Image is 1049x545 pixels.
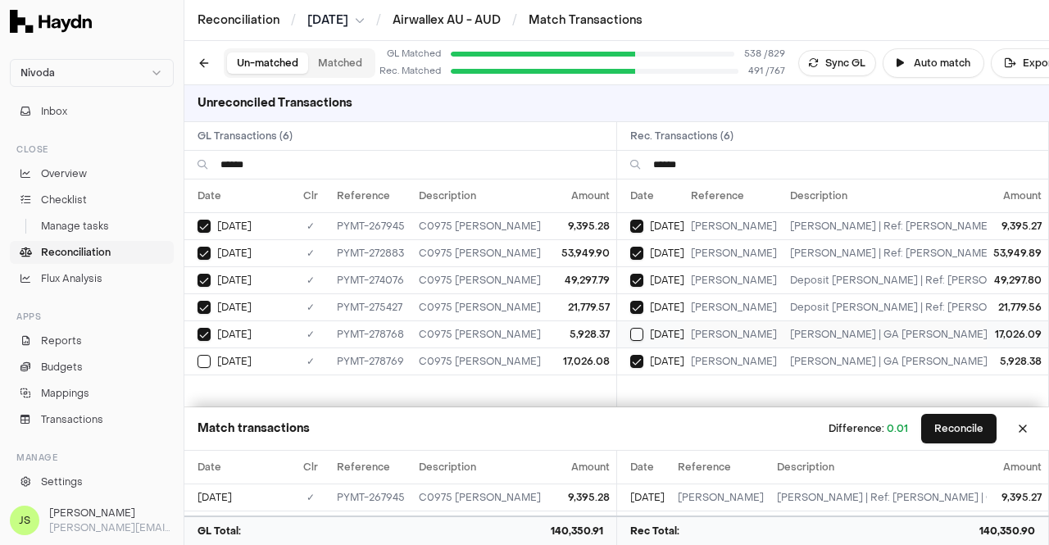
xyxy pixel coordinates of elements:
button: Select reconciliation transaction 51903 [630,220,643,233]
td: ✓ [291,347,331,375]
td: PYMT-275427 [330,293,412,320]
span: [DATE] [650,220,684,233]
th: Date [617,451,671,484]
a: Airwallex AU - AUD [393,12,501,28]
span: Rec Total: [630,524,679,538]
a: Budgets [10,356,174,379]
p: [PERSON_NAME][EMAIL_ADDRESS][DOMAIN_NAME] [49,520,174,535]
td: C0975 Cullen Jewellery [412,212,549,239]
td: PYMT-274076 [330,266,412,293]
td: C0975 Cullen Jewellery [412,347,549,375]
button: Un-matched [227,52,308,74]
span: Mappings [41,386,89,401]
button: [DATE] [307,12,365,29]
span: Reports [41,334,82,348]
button: Inbox [10,100,174,123]
span: [DATE] [650,355,684,368]
button: Sync GL [798,50,876,76]
td: PYMT-278769 [330,347,412,375]
td: 53,949.89 [987,239,1048,266]
td: Cullen Jewellery [671,484,770,511]
span: / [509,11,520,28]
td: ✓ [291,511,331,538]
td: 49,297.79 [549,266,615,293]
a: Airwallex AU - AUD [393,12,501,29]
td: 17,026.08 [549,347,615,375]
td: PYMT-272883 [330,239,412,266]
td: 5,928.38 [987,347,1048,375]
button: Select reconciliation transaction 52404 [630,355,643,368]
th: Reference [330,451,412,484]
span: GL Total: [198,524,241,538]
td: 21,779.57 [549,293,615,320]
th: Amount [987,451,1048,484]
div: Close [10,136,174,162]
th: Date [184,451,291,484]
th: Date [617,179,684,212]
th: Amount [987,179,1048,212]
span: Manage tasks [41,219,109,234]
span: Nivoda [20,66,55,79]
span: [DATE] [630,491,665,504]
span: [DATE] [217,301,252,314]
td: C0975 Cullen Jewellery [412,239,549,266]
td: 49,297.80 [987,266,1048,293]
td: C0975 Cullen Jewellery [412,266,549,293]
button: Auto match [883,48,984,78]
td: ✓ [291,320,331,347]
td: Cullen Jewellery [684,239,783,266]
a: Reports [10,329,174,352]
th: Description [412,179,549,212]
button: Select GL transaction 8301777 [198,220,211,233]
td: 53,949.89 [987,511,1048,538]
h3: [PERSON_NAME] [49,506,174,520]
td: Cullen Jewellery [684,293,783,320]
div: Apps [10,303,174,329]
button: Select GL transaction 170310009 [198,355,211,368]
th: Description [412,451,549,484]
td: ✓ [291,266,331,293]
span: [DATE] [217,247,252,260]
td: ✓ [291,239,331,266]
span: [DATE] [650,301,684,314]
td: ✓ [291,212,331,239]
button: Select reconciliation transaction 52202 [630,274,643,287]
th: Clr [291,179,331,212]
td: 17,026.09 [987,320,1048,347]
th: Clr [291,451,331,484]
span: [DATE] [217,355,252,368]
th: Reference [330,179,412,212]
span: Inbox [41,104,67,119]
td: PYMT-267945 [330,212,412,239]
td: PYMT-272883 [330,511,412,538]
h2: GL Transactions ( 6 ) [184,122,616,150]
a: Reconciliation [198,12,279,29]
span: 140,350.90 [979,524,1035,538]
button: Reconcile [921,414,997,443]
td: PYMT-278768 [330,320,412,347]
button: Matched [308,52,372,74]
td: ✓ [291,484,331,511]
span: [DATE] [650,328,684,341]
button: Select reconciliation transaction 52403 [630,328,643,341]
a: Settings [10,470,174,493]
td: 21,779.56 [987,293,1048,320]
td: Cullen Jewellery [684,266,783,293]
span: [DATE] [307,12,348,29]
a: Overview [10,162,174,185]
div: Manage [10,444,174,470]
h3: Match transactions [198,420,310,437]
span: GL Matched [375,48,441,61]
button: Select reconciliation transaction 52254 [630,301,643,314]
a: Reconciliation [10,241,174,264]
td: Cullen Jewellery [671,511,770,538]
img: Haydn Logo [10,10,92,33]
span: / [373,11,384,28]
span: [DATE] [217,328,252,341]
button: Select reconciliation transaction 52158 [630,247,643,260]
button: Select GL transaction 12469744 [198,247,211,260]
div: Difference: [829,421,908,436]
td: 9,395.27 [987,484,1048,511]
span: 0.01 [887,422,908,435]
span: Budgets [41,360,83,375]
